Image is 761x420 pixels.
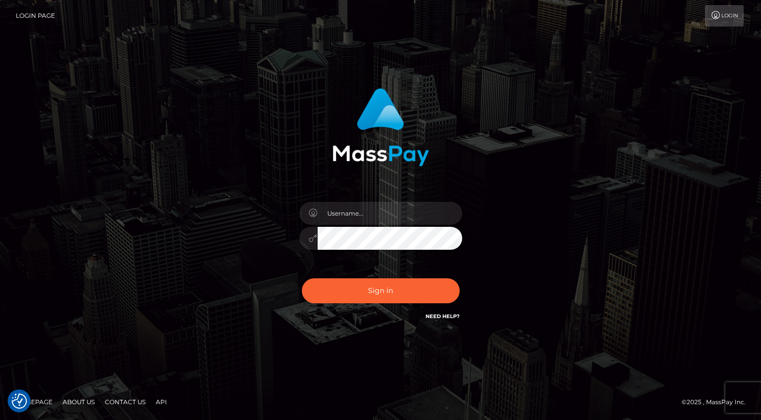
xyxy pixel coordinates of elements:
button: Sign in [302,278,460,303]
a: Contact Us [101,394,150,410]
img: MassPay Login [332,88,429,166]
a: Login [705,5,744,27]
button: Consent Preferences [12,393,27,409]
div: © 2025 , MassPay Inc. [682,397,753,408]
a: API [152,394,171,410]
input: Username... [318,202,462,225]
img: Revisit consent button [12,393,27,409]
a: Login Page [16,5,55,27]
a: Need Help? [426,313,460,320]
a: About Us [59,394,99,410]
a: Homepage [11,394,57,410]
